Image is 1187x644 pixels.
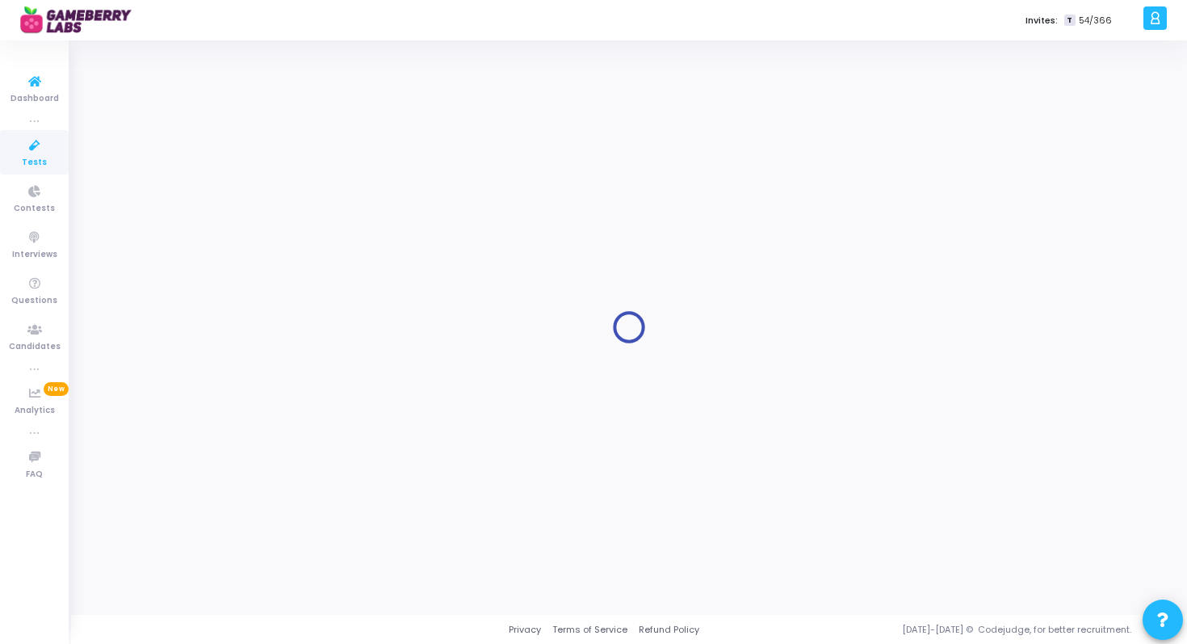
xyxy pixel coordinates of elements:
[509,623,541,637] a: Privacy
[11,294,57,308] span: Questions
[552,623,627,637] a: Terms of Service
[26,468,43,482] span: FAQ
[1064,15,1075,27] span: T
[44,382,69,396] span: New
[639,623,699,637] a: Refund Policy
[1079,14,1112,27] span: 54/366
[10,92,59,106] span: Dashboard
[14,202,55,216] span: Contests
[699,623,1167,637] div: [DATE]-[DATE] © Codejudge, for better recruitment.
[12,248,57,262] span: Interviews
[22,156,47,170] span: Tests
[1026,14,1058,27] label: Invites:
[9,340,61,354] span: Candidates
[15,404,55,418] span: Analytics
[20,4,141,36] img: logo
